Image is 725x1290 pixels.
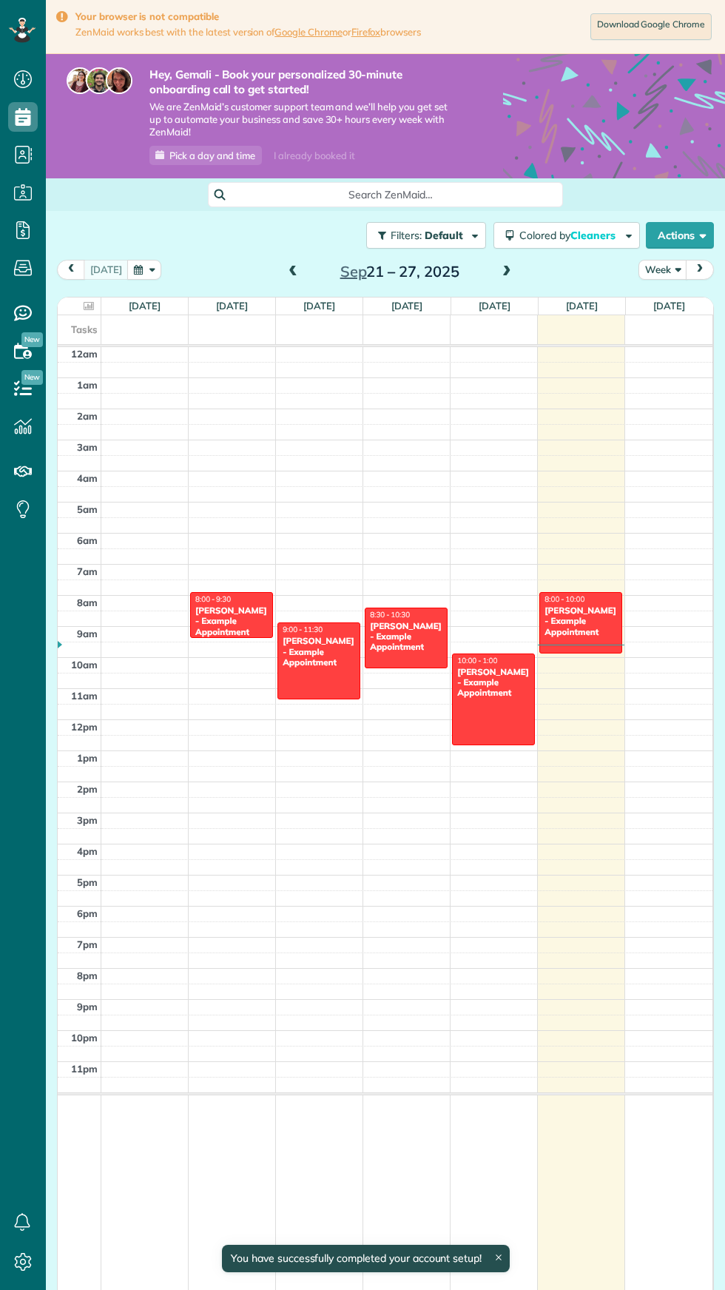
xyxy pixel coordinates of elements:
[303,300,335,312] a: [DATE]
[77,1001,98,1012] span: 9pm
[77,876,98,888] span: 5pm
[77,597,98,608] span: 8am
[265,147,363,165] div: I already booked it
[638,260,687,280] button: Week
[67,67,93,94] img: maria-72a9807cf96188c08ef61303f053569d2e2a8a1cde33d635c8a3ac13582a053d.jpg
[149,101,459,138] span: We are ZenMaid’s customer support team and we’ll help you get set up to automate your business an...
[71,721,98,733] span: 12pm
[366,222,486,249] button: Filters: Default
[77,970,98,981] span: 8pm
[222,1245,510,1272] div: You have successfully completed your account setup!
[307,263,492,280] h2: 21 – 27, 2025
[570,229,618,242] span: Cleaners
[686,260,714,280] button: next
[77,845,98,857] span: 4pm
[77,938,98,950] span: 7pm
[283,625,323,634] span: 9:00 - 11:30
[77,814,98,826] span: 3pm
[84,260,129,280] button: [DATE]
[149,146,262,165] a: Pick a day and time
[57,260,85,280] button: prev
[71,659,98,671] span: 10am
[77,534,98,546] span: 6am
[77,783,98,795] span: 2pm
[77,410,98,422] span: 2am
[195,594,231,604] span: 8:00 - 9:30
[456,667,530,699] div: [PERSON_NAME] - Example Appointment
[71,1063,98,1075] span: 11pm
[77,752,98,764] span: 1pm
[129,300,161,312] a: [DATE]
[544,605,618,637] div: [PERSON_NAME] - Example Appointment
[86,67,112,94] img: jorge-587dff0eeaa6aab1f244e6dc62b8924c3b6ad411094392a53c71c6c4a576187d.jpg
[391,229,422,242] span: Filters:
[653,300,685,312] a: [DATE]
[71,690,98,702] span: 11am
[77,565,98,577] span: 7am
[169,150,255,161] span: Pick a day and time
[77,907,98,919] span: 6pm
[370,610,410,619] span: 8:30 - 10:30
[274,26,343,38] a: Google Chrome
[77,628,98,639] span: 9am
[77,472,98,484] span: 4am
[106,67,132,94] img: michelle-19f622bdf1676172e81f8f8fba1fb50e276960ebfe0243fe18214015130c80e4.jpg
[71,348,98,360] span: 12am
[425,229,464,242] span: Default
[340,262,367,280] span: Sep
[21,332,43,347] span: New
[479,300,510,312] a: [DATE]
[77,441,98,453] span: 3am
[21,370,43,385] span: New
[149,67,459,96] strong: Hey, Gemali - Book your personalized 30-minute onboarding call to get started!
[590,13,712,40] a: Download Google Chrome
[75,26,421,38] span: ZenMaid works best with the latest version of or browsers
[391,300,423,312] a: [DATE]
[195,605,269,637] div: [PERSON_NAME] - Example Appointment
[359,222,486,249] a: Filters: Default
[77,379,98,391] span: 1am
[646,222,714,249] button: Actions
[216,300,248,312] a: [DATE]
[519,229,621,242] span: Colored by
[71,323,98,335] span: Tasks
[77,503,98,515] span: 5am
[566,300,598,312] a: [DATE]
[493,222,640,249] button: Colored byCleaners
[71,1032,98,1044] span: 10pm
[351,26,381,38] a: Firefox
[369,621,443,653] div: [PERSON_NAME] - Example Appointment
[457,656,497,665] span: 10:00 - 1:00
[544,594,584,604] span: 8:00 - 10:00
[282,636,356,668] div: [PERSON_NAME] - Example Appointment
[75,10,421,23] strong: Your browser is not compatible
